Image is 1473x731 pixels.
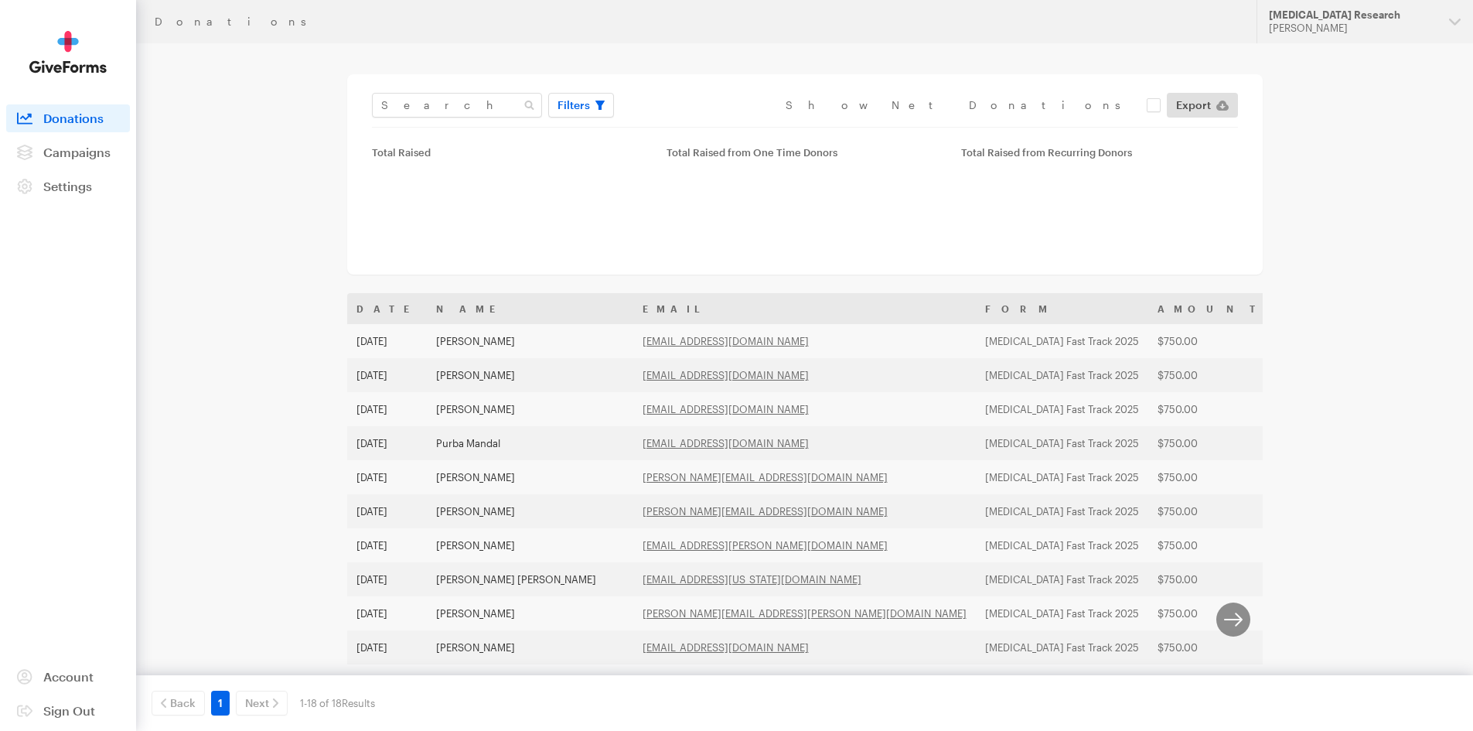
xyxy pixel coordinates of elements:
a: [PERSON_NAME][EMAIL_ADDRESS][DOMAIN_NAME] [643,505,888,518]
td: [DATE] [347,392,427,426]
td: [MEDICAL_DATA] Fast Track 2025 [976,494,1148,528]
span: Export [1176,96,1211,114]
td: $750.00 [1148,630,1274,664]
td: [MEDICAL_DATA] Fast Track 2025 [976,630,1148,664]
td: [PERSON_NAME] [427,528,633,562]
td: [MEDICAL_DATA] Fast Track 2025 [976,324,1148,358]
td: $750.00 [1148,494,1274,528]
a: [EMAIL_ADDRESS][PERSON_NAME][DOMAIN_NAME] [643,539,888,552]
td: [PERSON_NAME] [427,358,633,392]
td: [DATE] [347,596,427,630]
a: [EMAIL_ADDRESS][DOMAIN_NAME] [643,335,809,347]
a: [EMAIL_ADDRESS][DOMAIN_NAME] [643,641,809,654]
th: Name [427,293,633,324]
td: $750.00 [1148,392,1274,426]
span: Donations [43,111,104,125]
span: Account [43,669,94,684]
button: Filters [548,93,614,118]
div: Total Raised [372,146,648,159]
td: [MEDICAL_DATA] Fast Track 2025 [976,426,1148,460]
td: [MEDICAL_DATA] Fast Track 2025 [976,528,1148,562]
td: $750.00 [1148,460,1274,494]
a: Sign Out [6,697,130,725]
td: [PERSON_NAME] [427,494,633,528]
td: [PERSON_NAME] [427,596,633,630]
a: [EMAIL_ADDRESS][DOMAIN_NAME] [643,403,809,415]
td: [PERSON_NAME] [427,324,633,358]
td: $750.00 [1148,562,1274,596]
a: [EMAIL_ADDRESS][DOMAIN_NAME] [643,437,809,449]
td: $750.00 [1148,528,1274,562]
td: [MEDICAL_DATA] Fast Track 2025 [976,562,1148,596]
div: Total Raised from Recurring Donors [961,146,1237,159]
td: [DATE] [347,324,427,358]
th: Form [976,293,1148,324]
td: [DATE] [347,664,427,699]
th: Amount [1148,293,1274,324]
td: $750.00 [1148,324,1274,358]
td: [PERSON_NAME] [PERSON_NAME] [427,562,633,596]
span: Sign Out [43,703,95,718]
div: 1-18 of 18 [300,691,375,716]
td: [PERSON_NAME] [427,630,633,664]
td: [DATE] [347,630,427,664]
a: Account [6,663,130,691]
img: GiveForms [29,31,107,73]
td: [PERSON_NAME] [427,664,633,699]
td: $750.00 [1148,358,1274,392]
input: Search Name & Email [372,93,542,118]
td: $750.00 [1148,664,1274,699]
td: [MEDICAL_DATA] Fast Track 2025 [976,596,1148,630]
a: Donations [6,104,130,132]
td: [DATE] [347,460,427,494]
span: Settings [43,179,92,193]
td: [DATE] [347,494,427,528]
div: Total Raised from One Time Donors [667,146,943,159]
th: Email [633,293,976,324]
td: [PERSON_NAME] [427,460,633,494]
td: [DATE] [347,528,427,562]
a: Campaigns [6,138,130,166]
th: Date [347,293,427,324]
td: [MEDICAL_DATA] Fast Track 2025 [976,664,1148,699]
td: [MEDICAL_DATA] Fast Track 2025 [976,392,1148,426]
span: Results [342,697,375,709]
td: [MEDICAL_DATA] Fast Track 2025 [976,460,1148,494]
td: $750.00 [1148,596,1274,630]
td: [DATE] [347,426,427,460]
a: [EMAIL_ADDRESS][DOMAIN_NAME] [643,369,809,381]
div: [MEDICAL_DATA] Research [1269,9,1437,22]
td: Purba Mandal [427,426,633,460]
div: [PERSON_NAME] [1269,22,1437,35]
a: Settings [6,173,130,200]
td: [PERSON_NAME] [427,392,633,426]
td: [MEDICAL_DATA] Fast Track 2025 [976,358,1148,392]
span: Filters [557,96,590,114]
td: $750.00 [1148,426,1274,460]
a: [EMAIL_ADDRESS][US_STATE][DOMAIN_NAME] [643,573,861,586]
a: Export [1167,93,1238,118]
a: [PERSON_NAME][EMAIL_ADDRESS][PERSON_NAME][DOMAIN_NAME] [643,607,967,620]
td: [DATE] [347,562,427,596]
a: [PERSON_NAME][EMAIL_ADDRESS][DOMAIN_NAME] [643,471,888,483]
span: Campaigns [43,145,111,159]
td: [DATE] [347,358,427,392]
